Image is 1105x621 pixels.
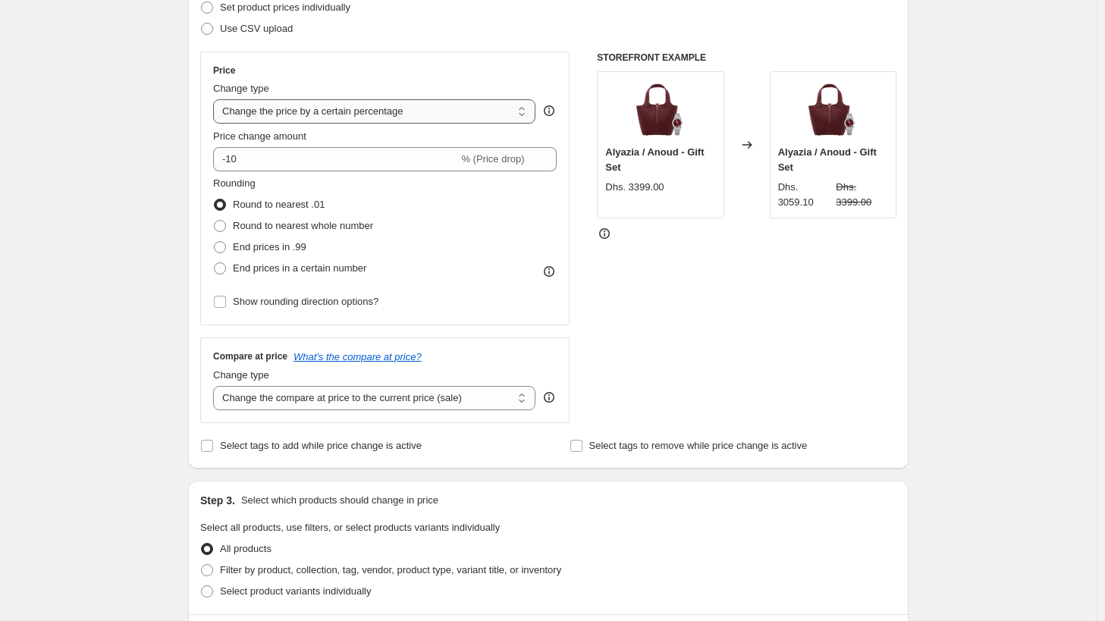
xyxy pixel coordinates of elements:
span: Change type [213,369,269,381]
span: Alyazia / Anoud - Gift Set [778,146,877,173]
span: Price change amount [213,130,306,142]
div: help [542,103,557,118]
strike: Dhs. 3399.00 [836,180,888,210]
img: LBA-DLH_80x.webp [802,80,863,140]
span: Select tags to remove while price change is active [589,440,808,451]
span: Change type [213,83,269,94]
span: All products [220,543,272,554]
span: Alyazia / Anoud - Gift Set [605,146,704,173]
h3: Compare at price [213,350,287,362]
span: End prices in a certain number [233,262,366,274]
p: Select which products should change in price [241,493,438,508]
button: What's the compare at price? [294,351,422,362]
span: Show rounding direction options? [233,296,378,307]
span: Rounding [213,177,256,189]
span: % (Price drop) [461,153,524,165]
span: Use CSV upload [220,23,293,34]
span: Select product variants individually [220,585,371,597]
input: -15 [213,147,458,171]
span: Round to nearest .01 [233,199,325,210]
span: Set product prices individually [220,2,350,13]
img: LBA-DLH_80x.webp [630,80,691,140]
span: Select all products, use filters, or select products variants individually [200,522,500,533]
span: End prices in .99 [233,241,306,252]
div: Dhs. 3059.10 [778,180,830,210]
span: Filter by product, collection, tag, vendor, product type, variant title, or inventory [220,564,561,576]
div: help [542,390,557,405]
span: Round to nearest whole number [233,220,373,231]
h3: Price [213,64,235,77]
div: Dhs. 3399.00 [605,180,664,195]
h6: STOREFRONT EXAMPLE [597,52,896,64]
span: Select tags to add while price change is active [220,440,422,451]
h2: Step 3. [200,493,235,508]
